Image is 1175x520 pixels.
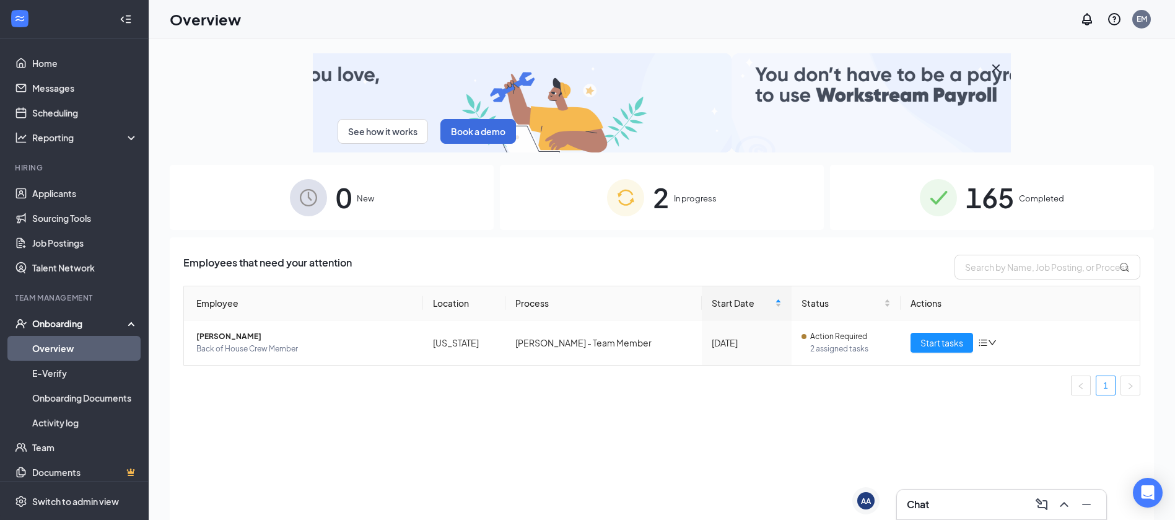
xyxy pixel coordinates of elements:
[988,338,997,347] span: down
[1096,376,1116,395] li: 1
[32,231,138,255] a: Job Postings
[338,119,428,144] button: See how it works
[674,192,717,205] span: In progress
[989,61,1003,76] svg: Cross
[907,498,929,511] h3: Chat
[184,286,423,320] th: Employee
[712,336,782,350] div: [DATE]
[861,496,871,506] div: AA
[1079,497,1094,512] svg: Minimize
[32,336,138,361] a: Overview
[32,51,138,76] a: Home
[810,330,867,343] span: Action Required
[1032,495,1052,514] button: ComposeMessage
[15,495,27,508] svg: Settings
[1120,376,1140,395] li: Next Page
[901,286,1140,320] th: Actions
[966,176,1014,219] span: 165
[505,286,702,320] th: Process
[15,293,136,303] div: Team Management
[15,131,27,144] svg: Analysis
[792,286,901,320] th: Status
[1057,497,1072,512] svg: ChevronUp
[15,317,27,330] svg: UserCheck
[1071,376,1091,395] button: left
[1133,478,1163,508] div: Open Intercom Messenger
[911,333,973,353] button: Start tasks
[978,338,988,348] span: bars
[32,181,138,206] a: Applicants
[15,162,136,173] div: Hiring
[1127,382,1134,390] span: right
[32,206,138,231] a: Sourcing Tools
[14,12,26,25] svg: WorkstreamLogo
[920,336,963,350] span: Start tasks
[32,76,138,100] a: Messages
[336,176,352,219] span: 0
[1077,382,1085,390] span: left
[32,100,138,125] a: Scheduling
[1019,192,1064,205] span: Completed
[802,296,881,310] span: Status
[32,435,138,460] a: Team
[1080,12,1094,27] svg: Notifications
[1137,14,1147,24] div: EM
[196,343,413,355] span: Back of House Crew Member
[1077,495,1096,514] button: Minimize
[183,255,352,280] span: Employees that need your attention
[440,119,516,144] button: Book a demo
[1107,12,1122,27] svg: QuestionInfo
[32,255,138,280] a: Talent Network
[423,286,505,320] th: Location
[423,320,505,365] td: [US_STATE]
[810,343,891,355] span: 2 assigned tasks
[712,296,773,310] span: Start Date
[1096,376,1115,395] a: 1
[32,410,138,435] a: Activity log
[505,320,702,365] td: [PERSON_NAME] - Team Member
[313,53,1011,152] img: payroll-small.gif
[1054,495,1074,514] button: ChevronUp
[32,460,138,485] a: DocumentsCrown
[32,131,139,144] div: Reporting
[32,361,138,386] a: E-Verify
[170,9,241,30] h1: Overview
[653,176,669,219] span: 2
[1120,376,1140,395] button: right
[196,330,413,343] span: [PERSON_NAME]
[32,386,138,410] a: Onboarding Documents
[954,255,1140,280] input: Search by Name, Job Posting, or Process
[32,495,119,508] div: Switch to admin view
[1071,376,1091,395] li: Previous Page
[120,13,132,25] svg: Collapse
[32,317,128,330] div: Onboarding
[1034,497,1049,512] svg: ComposeMessage
[357,192,374,205] span: New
